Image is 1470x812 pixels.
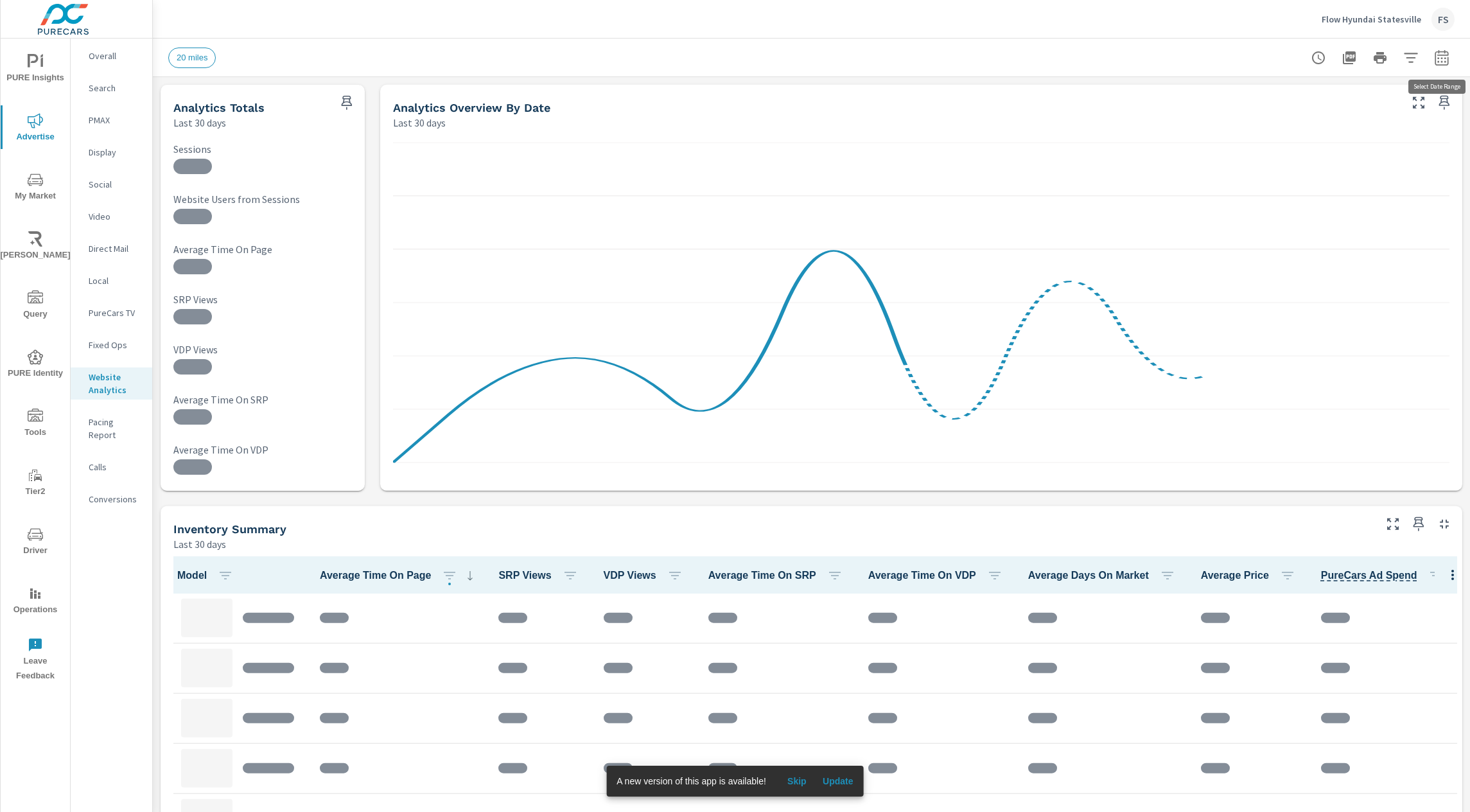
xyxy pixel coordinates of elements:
[1408,93,1429,113] button: Make Fullscreen
[604,567,688,583] span: VDP Views
[1322,13,1421,25] p: Flow Hyundai Statesville
[89,114,142,127] p: PMAX
[4,54,66,85] span: PURE Insights
[1201,567,1300,583] span: Average Price
[89,461,142,473] p: Calls
[4,637,66,684] span: Leave Feedback
[4,527,66,558] span: Driver
[1321,567,1449,583] span: PureCars Ad Spend
[89,146,142,159] p: Display
[4,231,66,263] span: [PERSON_NAME]
[89,242,142,255] p: Direct Mail
[1,39,70,689] div: nav menu
[173,443,352,456] p: Average Time On VDP
[173,101,265,114] h5: Analytics Totals
[89,493,142,506] p: Conversions
[71,412,152,445] div: Pacing Report
[89,49,142,62] p: Overall
[71,303,152,322] div: PureCars TV
[173,293,352,306] p: SRP Views
[89,178,142,191] p: Social
[89,371,142,396] p: Website Analytics
[177,567,238,583] span: Model
[1408,514,1429,534] span: Save this to your personalized report
[71,367,152,400] div: Website Analytics
[1321,567,1417,583] span: Total cost of media for all PureCars channels for the selected dealership group over the selected...
[71,78,152,98] div: Search
[71,110,152,130] div: PMAX
[169,53,215,62] span: 20 miles
[89,339,142,351] p: Fixed Ops
[71,175,152,194] div: Social
[818,771,859,791] button: Update
[4,290,66,322] span: Query
[4,409,66,440] span: Tools
[89,82,142,94] p: Search
[1028,567,1180,583] span: Average Days On Market
[868,567,1008,583] span: Average Time On VDP
[173,193,352,206] p: Website Users from Sessions
[4,468,66,499] span: Tier2
[71,143,152,162] div: Display
[1383,514,1403,534] button: Make Fullscreen
[320,567,478,583] span: Average Time On Page
[71,335,152,355] div: Fixed Ops
[1434,514,1455,534] button: Minimize Widget
[782,775,812,787] span: Skip
[1336,45,1362,71] button: "Export Report to PDF"
[71,207,152,226] div: Video
[173,536,226,552] p: Last 30 days
[173,393,352,406] p: Average Time On SRP
[1431,8,1455,31] div: FS
[393,115,446,130] p: Last 30 days
[89,210,142,223] p: Video
[4,172,66,204] span: My Market
[4,113,66,145] span: Advertise
[4,349,66,381] span: PURE Identity
[71,46,152,66] div: Overall
[173,343,352,356] p: VDP Views
[173,522,286,536] h5: Inventory Summary
[173,143,352,155] p: Sessions
[173,243,352,256] p: Average Time On Page
[89,416,142,441] p: Pacing Report
[393,101,550,114] h5: Analytics Overview By Date
[617,776,766,786] span: A new version of this app is available!
[337,93,357,113] span: Save this to your personalized report
[498,567,582,583] span: SRP Views
[71,490,152,509] div: Conversions
[89,306,142,319] p: PureCars TV
[776,771,818,791] button: Skip
[823,775,853,787] span: Update
[173,115,226,130] p: Last 30 days
[71,457,152,477] div: Calls
[4,586,66,617] span: Operations
[1434,93,1455,113] span: Save this to your personalized report
[708,567,848,583] span: Average Time On SRP
[1367,45,1393,71] button: Print Report
[71,239,152,258] div: Direct Mail
[71,271,152,290] div: Local
[89,274,142,287] p: Local
[1398,45,1424,71] button: Apply Filters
